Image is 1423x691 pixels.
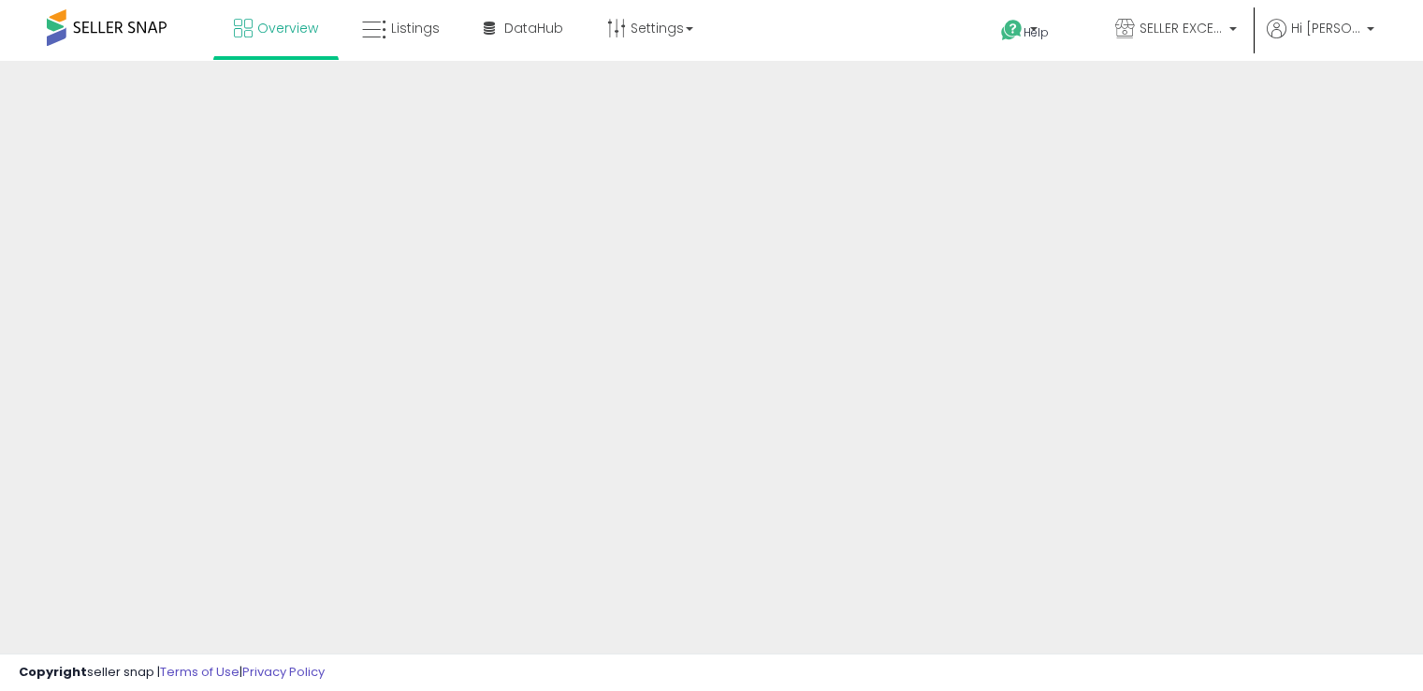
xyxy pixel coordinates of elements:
[986,5,1085,61] a: Help
[504,19,563,37] span: DataHub
[160,663,240,681] a: Terms of Use
[242,663,325,681] a: Privacy Policy
[1024,24,1049,40] span: Help
[19,664,325,682] div: seller snap | |
[1267,19,1374,61] a: Hi [PERSON_NAME]
[257,19,318,37] span: Overview
[1140,19,1224,37] span: SELLER EXCELLENCE
[1000,19,1024,42] i: Get Help
[1291,19,1361,37] span: Hi [PERSON_NAME]
[391,19,440,37] span: Listings
[19,663,87,681] strong: Copyright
